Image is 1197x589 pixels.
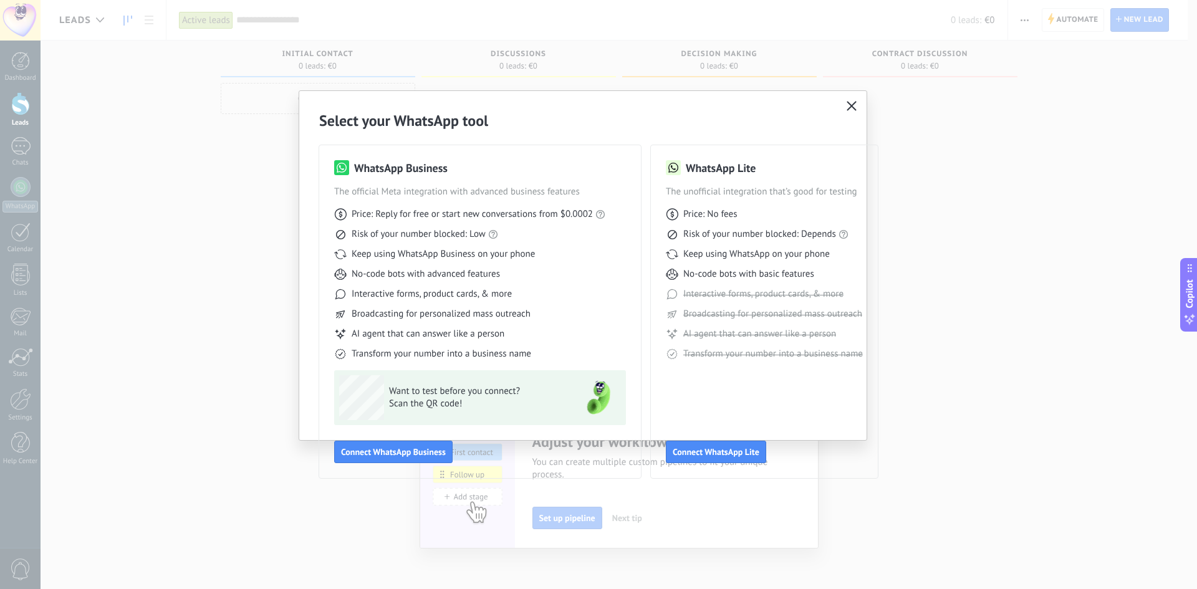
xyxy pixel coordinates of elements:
[352,268,500,280] span: No-code bots with advanced features
[666,441,766,463] button: Connect WhatsApp Lite
[341,448,446,456] span: Connect WhatsApp Business
[389,385,571,398] span: Want to test before you connect?
[683,268,814,280] span: No-code bots with basic features
[334,186,626,198] span: The official Meta integration with advanced business features
[352,248,535,261] span: Keep using WhatsApp Business on your phone
[319,111,847,130] h2: Select your WhatsApp tool
[576,375,621,420] img: green-phone.png
[683,288,844,300] span: Interactive forms, product cards, & more
[352,328,504,340] span: AI agent that can answer like a person
[352,208,593,221] span: Price: Reply for free or start new conversations from $0.0002
[673,448,759,456] span: Connect WhatsApp Lite
[683,208,737,221] span: Price: No fees
[666,186,863,198] span: The unofficial integration that’s good for testing
[352,228,486,241] span: Risk of your number blocked: Low
[352,348,531,360] span: Transform your number into a business name
[334,441,453,463] button: Connect WhatsApp Business
[683,348,863,360] span: Transform your number into a business name
[354,160,448,176] h3: WhatsApp Business
[686,160,756,176] h3: WhatsApp Lite
[683,228,836,241] span: Risk of your number blocked: Depends
[683,248,830,261] span: Keep using WhatsApp on your phone
[1183,279,1196,308] span: Copilot
[352,308,531,320] span: Broadcasting for personalized mass outreach
[683,328,836,340] span: AI agent that can answer like a person
[683,308,862,320] span: Broadcasting for personalized mass outreach
[352,288,512,300] span: Interactive forms, product cards, & more
[389,398,571,410] span: Scan the QR code!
